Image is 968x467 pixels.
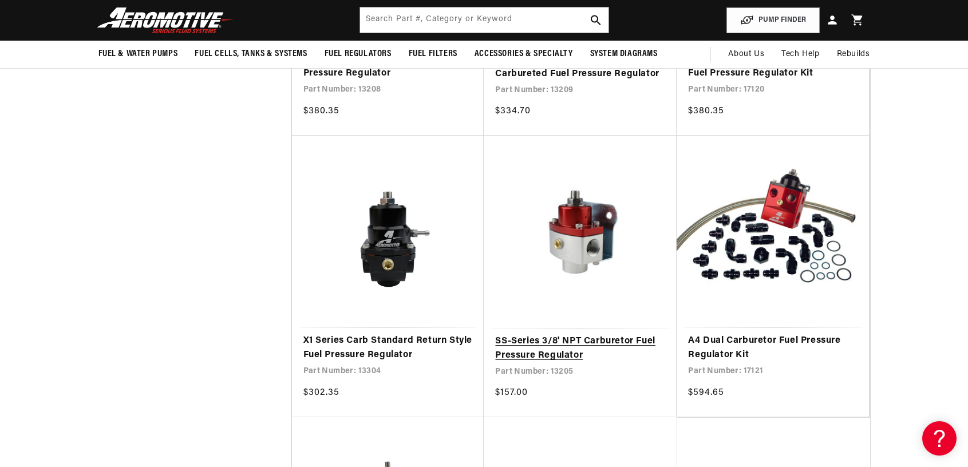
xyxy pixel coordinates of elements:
a: A4 Dual Carburetor Fuel Pressure Regulator Kit [688,334,858,363]
a: Pro-Stock 4-Port Carbureted Fuel Pressure Regulator [303,52,473,81]
a: Double-Adjustable Return Style Carbureted Fuel Pressure Regulator [495,52,665,81]
summary: System Diagrams [582,41,666,68]
img: Aeromotive [94,7,237,34]
span: Fuel Regulators [325,48,392,60]
a: SS-Series Dead-Head Carbureted Fuel Pressure Regulator Kit [688,52,858,81]
summary: Rebuilds [828,41,879,68]
span: Accessories & Specialty [475,48,573,60]
summary: Fuel Filters [400,41,466,68]
a: SS-Series 3/8' NPT Carburetor Fuel Pressure Regulator [495,334,665,363]
button: search button [583,7,609,33]
span: Fuel Filters [409,48,457,60]
summary: Fuel Regulators [316,41,400,68]
summary: Accessories & Specialty [466,41,582,68]
span: System Diagrams [590,48,658,60]
span: About Us [728,50,764,58]
input: Search by Part Number, Category or Keyword [360,7,609,33]
a: X1 Series Carb Standard Return Style Fuel Pressure Regulator [303,334,473,363]
summary: Fuel & Water Pumps [90,41,187,68]
summary: Fuel Cells, Tanks & Systems [186,41,315,68]
span: Fuel Cells, Tanks & Systems [195,48,307,60]
button: PUMP FINDER [726,7,820,33]
span: Fuel & Water Pumps [98,48,178,60]
a: About Us [720,41,773,68]
span: Tech Help [781,48,819,61]
summary: Tech Help [773,41,828,68]
span: Rebuilds [837,48,870,61]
